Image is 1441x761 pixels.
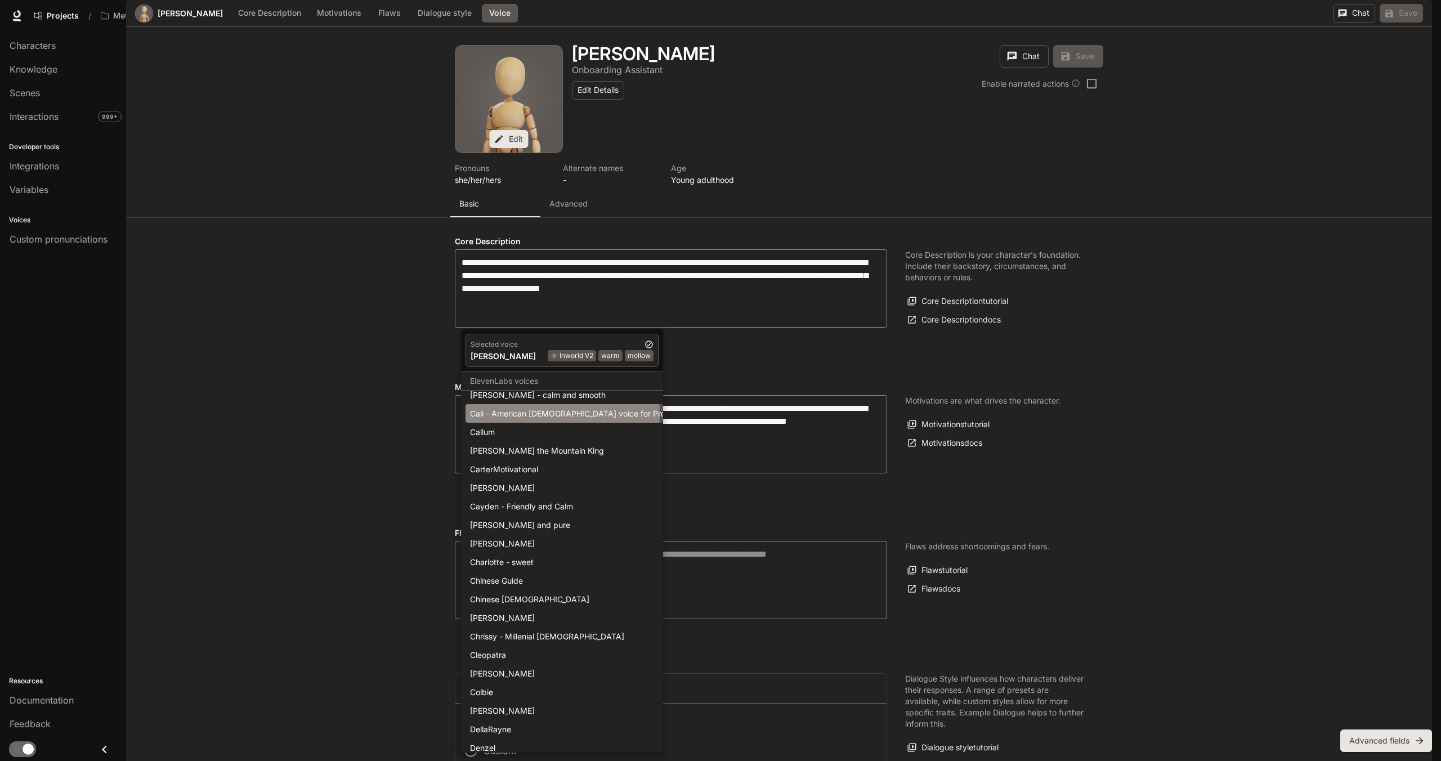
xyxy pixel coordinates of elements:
[470,649,659,661] div: Cleopatra
[471,339,518,350] span: Selected voice
[470,500,659,512] div: Cayden - Friendly and Calm
[470,519,659,531] div: [PERSON_NAME] and pure
[470,538,659,549] div: [PERSON_NAME]
[471,350,536,362] div: [PERSON_NAME]
[470,742,659,754] div: Denzel
[461,372,663,391] li: ElevenLabs voices
[628,351,651,361] span: mellow
[470,482,659,494] div: [PERSON_NAME]
[470,389,659,401] div: [PERSON_NAME] - calm and smooth
[470,668,659,679] div: [PERSON_NAME]
[470,556,659,568] div: Charlotte - sweet
[470,408,659,419] div: Cali - American [DEMOGRAPHIC_DATA] voice for Promos
[470,630,659,642] div: Chrissy - Millenial [DEMOGRAPHIC_DATA]
[470,426,659,438] div: Callum
[601,351,620,361] span: warm
[560,351,593,361] span: Inworld V2
[470,575,659,587] div: Chinese Guide
[470,463,659,475] div: CarterMotivational
[470,705,659,717] div: [PERSON_NAME]
[470,723,659,735] div: DellaRayne
[470,686,659,698] div: Colbie
[470,593,659,605] div: Chinese [DEMOGRAPHIC_DATA]
[470,612,659,624] div: [PERSON_NAME]
[470,445,659,456] div: [PERSON_NAME] the Mountain King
